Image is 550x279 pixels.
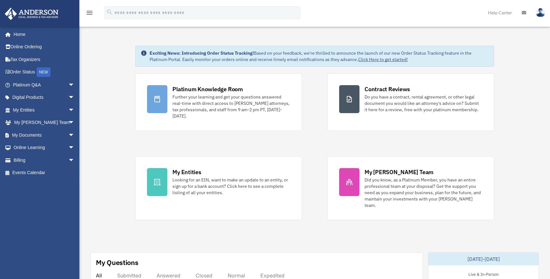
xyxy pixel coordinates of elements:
a: Platinum Q&Aarrow_drop_down [4,78,84,91]
div: Platinum Knowledge Room [172,85,243,93]
a: Tax Organizers [4,53,84,66]
div: Closed [196,272,212,279]
div: Based on your feedback, we're thrilled to announce the launch of our new Order Status Tracking fe... [150,50,489,63]
span: arrow_drop_down [68,91,81,104]
div: Normal [228,272,245,279]
div: Live & In-Person [463,270,504,277]
a: Digital Productsarrow_drop_down [4,91,84,104]
div: My Questions [96,258,138,267]
a: Home [4,28,81,41]
a: Online Ordering [4,41,84,53]
strong: Exciting News: Introducing Order Status Tracking! [150,50,254,56]
div: NEW [37,67,50,77]
div: Expedited [260,272,285,279]
div: Do you have a contract, rental agreement, or other legal document you would like an attorney's ad... [365,94,482,113]
span: arrow_drop_down [68,129,81,142]
div: My [PERSON_NAME] Team [365,168,433,176]
span: arrow_drop_down [68,141,81,154]
span: arrow_drop_down [68,104,81,117]
span: arrow_drop_down [68,78,81,92]
a: My Entities Looking for an EIN, want to make an update to an entity, or sign up for a bank accoun... [135,156,302,220]
div: Did you know, as a Platinum Member, you have an entire professional team at your disposal? Get th... [365,177,482,208]
div: Answered [157,272,180,279]
a: Click Here to get started! [358,57,408,62]
span: arrow_drop_down [68,116,81,129]
a: My Entitiesarrow_drop_down [4,104,84,116]
div: All [96,272,102,279]
div: Contract Reviews [365,85,410,93]
img: User Pic [536,8,545,17]
a: Contract Reviews Do you have a contract, rental agreement, or other legal document you would like... [327,73,494,131]
a: My [PERSON_NAME] Teamarrow_drop_down [4,116,84,129]
a: menu [86,11,93,17]
div: My Entities [172,168,201,176]
a: Order StatusNEW [4,66,84,79]
a: My [PERSON_NAME] Team Did you know, as a Platinum Member, you have an entire professional team at... [327,156,494,220]
a: Events Calendar [4,167,84,179]
i: search [106,9,113,16]
a: My Documentsarrow_drop_down [4,129,84,141]
div: [DATE]-[DATE] [428,253,539,265]
div: Submitted [117,272,141,279]
i: menu [86,9,93,17]
span: arrow_drop_down [68,154,81,167]
div: Further your learning and get your questions answered real-time with direct access to [PERSON_NAM... [172,94,290,119]
a: Platinum Knowledge Room Further your learning and get your questions answered real-time with dire... [135,73,302,131]
a: Online Learningarrow_drop_down [4,141,84,154]
div: Looking for an EIN, want to make an update to an entity, or sign up for a bank account? Click her... [172,177,290,196]
img: Anderson Advisors Platinum Portal [3,8,60,20]
a: Billingarrow_drop_down [4,154,84,167]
